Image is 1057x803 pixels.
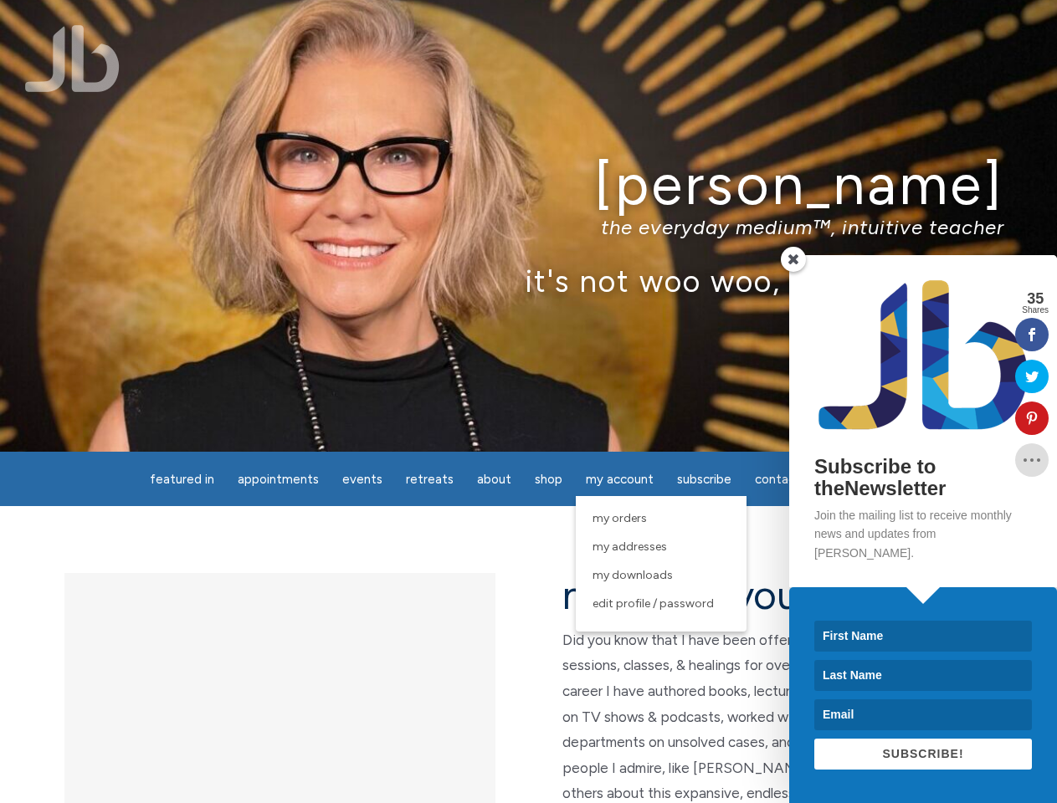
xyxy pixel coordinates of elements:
span: Shares [1022,306,1049,315]
a: My Account [576,463,664,496]
p: the everyday medium™, intuitive teacher [53,215,1004,239]
span: My Addresses [593,540,667,554]
a: Retreats [396,463,464,496]
span: Shop [535,472,562,487]
a: Shop [525,463,572,496]
input: First Name [814,621,1032,652]
h1: [PERSON_NAME] [53,153,1004,216]
a: Events [332,463,393,496]
span: Appointments [238,472,319,487]
img: Jamie Butler. The Everyday Medium [25,25,120,92]
p: Join the mailing list to receive monthly news and updates from [PERSON_NAME]. [814,506,1032,562]
h2: now that you are here… [562,573,993,617]
a: Subscribe [667,463,741,496]
a: About [467,463,521,496]
input: Last Name [814,660,1032,691]
a: Appointments [228,463,329,496]
h2: Subscribe to theNewsletter [814,456,1032,500]
span: featured in [150,472,214,487]
input: Email [814,699,1032,730]
span: About [477,472,511,487]
span: 35 [1022,291,1049,306]
span: Events [342,472,382,487]
a: featured in [140,463,224,496]
span: My Account [586,472,654,487]
a: My Downloads [584,561,738,590]
span: My Downloads [593,568,673,582]
p: it's not woo woo, it's true true™ [53,263,1004,299]
a: My Orders [584,504,738,533]
span: My Orders [593,511,647,525]
span: Retreats [406,472,454,487]
a: Edit Profile / Password [584,590,738,618]
span: SUBSCRIBE! [882,747,963,760]
a: My Addresses [584,533,738,561]
button: SUBSCRIBE! [814,739,1032,770]
span: Edit Profile / Password [593,596,714,611]
span: Subscribe [677,472,731,487]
